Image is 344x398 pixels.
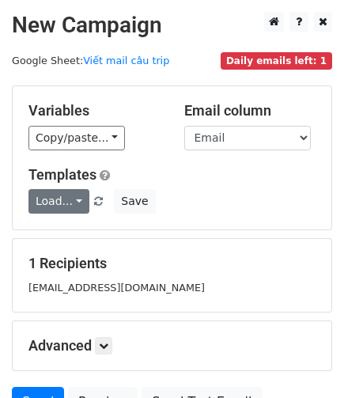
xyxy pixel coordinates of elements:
a: Copy/paste... [28,126,125,150]
iframe: Chat Widget [265,322,344,398]
h5: 1 Recipients [28,255,316,272]
button: Save [114,189,155,214]
span: Daily emails left: 1 [221,52,332,70]
small: [EMAIL_ADDRESS][DOMAIN_NAME] [28,282,205,294]
h5: Variables [28,102,161,119]
small: Google Sheet: [12,55,169,66]
h2: New Campaign [12,12,332,39]
a: Load... [28,189,89,214]
h5: Advanced [28,337,316,354]
a: Daily emails left: 1 [221,55,332,66]
a: Viết mail câu trip [83,55,169,66]
h5: Email column [184,102,316,119]
a: Templates [28,166,96,183]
